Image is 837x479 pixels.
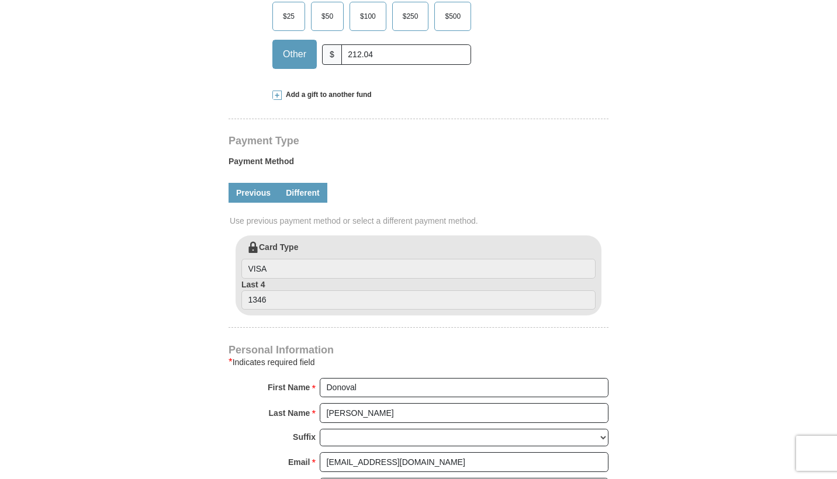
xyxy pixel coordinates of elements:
[282,90,372,100] span: Add a gift to another fund
[229,345,608,355] h4: Personal Information
[439,8,466,25] span: $500
[293,429,316,445] strong: Suffix
[229,136,608,145] h4: Payment Type
[288,454,310,470] strong: Email
[354,8,382,25] span: $100
[229,183,278,203] a: Previous
[229,355,608,369] div: Indicates required field
[241,259,596,279] input: Card Type
[277,46,312,63] span: Other
[341,44,471,65] input: Other Amount
[397,8,424,25] span: $250
[230,215,610,227] span: Use previous payment method or select a different payment method.
[269,405,310,421] strong: Last Name
[277,8,300,25] span: $25
[268,379,310,395] strong: First Name
[241,290,596,310] input: Last 4
[316,8,339,25] span: $50
[278,183,327,203] a: Different
[229,155,608,173] label: Payment Method
[241,241,596,279] label: Card Type
[322,44,342,65] span: $
[241,279,596,310] label: Last 4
